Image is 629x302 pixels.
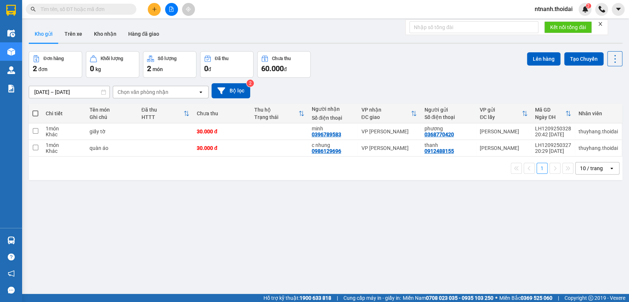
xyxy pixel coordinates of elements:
div: VP nhận [361,107,411,113]
input: Select a date range. [29,86,109,98]
button: caret-down [612,3,625,16]
div: Đơn hàng [43,56,64,61]
span: 0 [204,64,208,73]
div: Chưa thu [197,110,247,116]
div: 1 món [46,126,82,131]
div: Đã thu [215,56,228,61]
button: Khối lượng0kg [86,51,139,78]
button: aim [182,3,195,16]
span: ⚪️ [495,296,497,299]
div: Tên món [90,107,134,113]
div: ĐC giao [361,114,411,120]
span: 2 [147,64,151,73]
button: Hàng đã giao [122,25,165,43]
div: Khối lượng [101,56,123,61]
span: Miền Nam [403,294,493,302]
div: Khác [46,148,82,154]
strong: 0708 023 035 - 0935 103 250 [426,295,493,301]
div: Người gửi [424,107,472,113]
div: VP gửi [480,107,522,113]
img: logo-vxr [6,5,16,16]
span: plus [152,7,157,12]
button: Trên xe [59,25,88,43]
span: ntnanh.thoidai [529,4,579,14]
span: kg [95,66,101,72]
button: Tạo Chuyến [564,52,604,66]
div: Số điện thoại [424,114,472,120]
span: aim [186,7,191,12]
button: Kết nối tổng đài [544,21,592,33]
span: | [558,294,559,302]
div: [PERSON_NAME] [480,145,528,151]
div: 20:29 [DATE] [535,148,571,154]
button: Đơn hàng2đơn [29,51,82,78]
button: 1 [537,163,548,174]
img: phone-icon [598,6,605,13]
div: Khác [46,131,82,137]
span: close [598,21,603,27]
div: LH1209250327 [535,142,571,148]
sup: 2 [247,80,254,87]
div: VP [PERSON_NAME] [361,145,417,151]
button: Kho gửi [29,25,59,43]
span: caret-down [615,6,622,13]
svg: open [609,165,615,171]
svg: open [198,89,204,95]
button: Bộ lọc [212,83,250,98]
div: 30.000 đ [197,145,247,151]
div: quàn áo [90,145,134,151]
span: đơn [38,66,48,72]
span: 2 [587,3,590,8]
div: ĐC lấy [480,114,522,120]
span: đ [208,66,211,72]
div: Chi tiết [46,110,82,116]
div: 0912488155 [424,148,454,154]
div: thuyhang.thoidai [579,129,618,134]
div: 20:42 [DATE] [535,131,571,137]
div: 0368770420 [424,131,454,137]
span: Hỗ trợ kỹ thuật: [263,294,331,302]
span: message [8,287,15,294]
th: Toggle SortBy [251,104,308,123]
img: warehouse-icon [7,48,15,56]
strong: 0369 525 060 [521,295,552,301]
span: món [153,66,163,72]
div: Số điện thoại [312,115,354,121]
span: Cung cấp máy in - giấy in: [343,294,401,302]
img: warehouse-icon [7,236,15,244]
span: question-circle [8,253,15,260]
button: plus [148,3,161,16]
sup: 2 [586,3,591,8]
div: Mã GD [535,107,565,113]
button: Chưa thu60.000đ [257,51,311,78]
span: notification [8,270,15,277]
div: c nhung [312,142,354,148]
div: 0396789583 [312,131,341,137]
img: icon-new-feature [582,6,588,13]
div: Ngày ĐH [535,114,565,120]
div: minh [312,126,354,131]
span: copyright [588,295,593,301]
th: Toggle SortBy [138,104,193,123]
span: 60.000 [261,64,284,73]
div: thanh [424,142,472,148]
div: Người nhận [312,106,354,112]
button: file-add [165,3,178,16]
button: Số lượng2món [143,51,196,78]
span: search [31,7,36,12]
div: 10 / trang [580,165,603,172]
div: Thu hộ [254,107,298,113]
span: | [337,294,338,302]
img: warehouse-icon [7,29,15,37]
input: Tìm tên, số ĐT hoặc mã đơn [41,5,127,13]
div: thuyhang.thoidai [579,145,618,151]
span: Miền Bắc [499,294,552,302]
span: Kết nối tổng đài [550,23,586,31]
span: 0 [90,64,94,73]
button: Đã thu0đ [200,51,254,78]
div: Đã thu [141,107,184,113]
strong: 1900 633 818 [300,295,331,301]
img: warehouse-icon [7,66,15,74]
span: 2 [33,64,37,73]
th: Toggle SortBy [476,104,531,123]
